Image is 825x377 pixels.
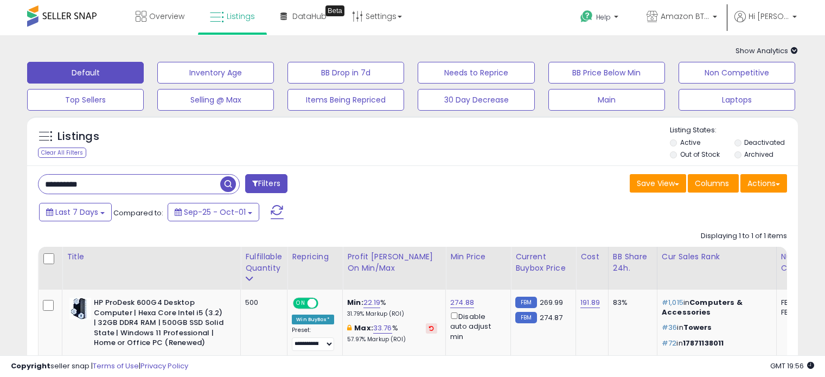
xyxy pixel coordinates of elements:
[630,174,686,193] button: Save View
[292,11,327,22] span: DataHub
[515,312,536,323] small: FBM
[680,150,720,159] label: Out of Stock
[373,323,392,334] a: 33.76
[670,125,798,136] p: Listing States:
[734,11,797,35] a: Hi [PERSON_NAME]
[347,323,437,343] div: %
[770,361,814,371] span: 2025-10-11 19:56 GMT
[292,315,334,324] div: Win BuyBox *
[184,207,246,218] span: Sep-25 - Oct-01
[683,322,712,333] span: Towers
[662,338,768,348] p: in
[292,251,338,263] div: Repricing
[11,361,188,372] div: seller snap | |
[749,11,789,22] span: Hi [PERSON_NAME]
[515,251,571,274] div: Current Buybox Price
[744,150,773,159] label: Archived
[679,89,795,111] button: Laptops
[613,298,649,308] div: 83%
[781,251,821,274] div: Num of Comp.
[540,297,564,308] span: 269.99
[149,11,184,22] span: Overview
[580,297,600,308] a: 191.89
[11,361,50,371] strong: Copyright
[662,338,676,348] span: #72
[781,308,817,317] div: FBM: 2
[294,299,308,308] span: ON
[347,336,437,343] p: 57.97% Markup (ROI)
[343,247,446,290] th: The percentage added to the cost of goods (COGS) that forms the calculator for Min & Max prices.
[661,11,709,22] span: Amazon BTG
[418,62,534,84] button: Needs to Reprice
[27,89,144,111] button: Top Sellers
[740,174,787,193] button: Actions
[701,231,787,241] div: Displaying 1 to 1 of 1 items
[363,297,381,308] a: 22.19
[94,298,226,351] b: HP ProDesk 600G4 Desktop Computer | Hexa Core Intel i5 (3.2) | 32GB DDR4 RAM | 500GB SSD Solid St...
[168,203,259,221] button: Sep-25 - Oct-01
[157,89,274,111] button: Selling @ Max
[245,174,287,193] button: Filters
[450,310,502,342] div: Disable auto adjust min
[157,62,274,84] button: Inventory Age
[679,62,795,84] button: Non Competitive
[688,174,739,193] button: Columns
[27,62,144,84] button: Default
[683,338,724,348] span: 17871138011
[325,5,344,16] div: Tooltip anchor
[140,361,188,371] a: Privacy Policy
[67,251,236,263] div: Title
[736,46,798,56] span: Show Analytics
[781,298,817,308] div: FBA: 1
[450,251,506,263] div: Min Price
[347,251,441,274] div: Profit [PERSON_NAME] on Min/Max
[450,297,474,308] a: 274.88
[429,325,434,331] i: Revert to store-level Max Markup
[515,297,536,308] small: FBM
[113,208,163,218] span: Compared to:
[744,138,785,147] label: Deactivated
[540,312,563,323] span: 274.87
[55,207,98,218] span: Last 7 Days
[347,297,363,308] b: Min:
[347,310,437,318] p: 31.79% Markup (ROI)
[292,327,334,351] div: Preset:
[39,203,112,221] button: Last 7 Days
[69,298,91,320] img: 51Qe9HBnDIL._SL40_.jpg
[662,251,772,263] div: Cur Sales Rank
[548,89,665,111] button: Main
[287,62,404,84] button: BB Drop in 7d
[287,89,404,111] button: Items Being Repriced
[662,298,768,317] p: in
[354,323,373,333] b: Max:
[347,298,437,318] div: %
[662,322,677,333] span: #36
[662,323,768,333] p: in
[613,251,653,274] div: BB Share 24h.
[662,297,683,308] span: #1,015
[548,62,665,84] button: BB Price Below Min
[93,361,139,371] a: Terms of Use
[227,11,255,22] span: Listings
[245,298,279,308] div: 500
[38,148,86,158] div: Clear All Filters
[680,138,700,147] label: Active
[57,129,99,144] h5: Listings
[347,324,351,331] i: This overrides the store level max markup for this listing
[695,178,729,189] span: Columns
[418,89,534,111] button: 30 Day Decrease
[317,299,334,308] span: OFF
[662,297,743,317] span: Computers & Accessories
[580,251,604,263] div: Cost
[245,251,283,274] div: Fulfillable Quantity
[580,10,593,23] i: Get Help
[572,2,629,35] a: Help
[596,12,611,22] span: Help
